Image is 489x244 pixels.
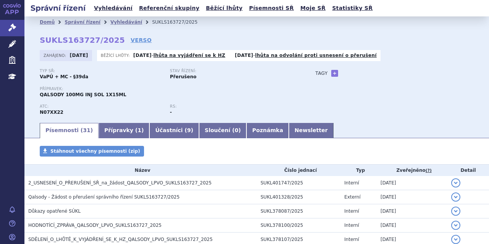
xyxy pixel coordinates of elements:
span: 0 [235,127,238,133]
p: Typ SŘ: [40,69,162,73]
span: Interní [344,237,359,242]
strong: - [170,110,172,115]
a: Newsletter [289,123,334,138]
strong: TOFERSEN [40,110,63,115]
a: Domů [40,19,55,25]
h3: Tagy [316,69,328,78]
p: ATC: [40,104,162,109]
span: Interní [344,180,359,186]
abbr: (?) [426,168,432,173]
td: SUKL401328/2025 [257,190,340,204]
button: detail [451,178,460,187]
p: - [235,52,377,58]
strong: [DATE] [133,53,152,58]
button: detail [451,192,460,202]
a: Písemnosti (31) [40,123,99,138]
a: Sloučení (0) [199,123,246,138]
a: Vyhledávání [110,19,142,25]
a: Běžící lhůty [204,3,245,13]
span: Externí [344,194,360,200]
strong: [DATE] [235,53,253,58]
a: lhůta na odvolání proti usnesení o přerušení [255,53,377,58]
button: detail [451,207,460,216]
td: SUKL401747/2025 [257,176,340,190]
span: 31 [83,127,90,133]
span: SDĚLENÍ_O_LHŮTĚ_K_VYJÁDŘENÍ_SE_K_HZ_QALSODY_LPVO_SUKLS163727_2025 [28,237,213,242]
a: VERSO [131,36,152,44]
button: detail [451,235,460,244]
th: Číslo jednací [257,165,340,176]
span: 1 [138,127,141,133]
span: Stáhnout všechny písemnosti (zip) [50,149,140,154]
p: Přípravek: [40,87,300,91]
span: 2_USNESENÍ_O_PŘERUŠENÍ_SŘ_na_žádost_QALSODY_LPVO_SUKLS163727_2025 [28,180,212,186]
a: Účastníci (9) [149,123,199,138]
a: Písemnosti SŘ [247,3,296,13]
button: detail [451,221,460,230]
a: Statistiky SŘ [330,3,375,13]
td: SUKL378087/2025 [257,204,340,218]
a: lhůta na vyjádření se k HZ [154,53,225,58]
strong: [DATE] [70,53,88,58]
span: Běžící lhůty: [101,52,131,58]
th: Zveřejněno [377,165,447,176]
td: [DATE] [377,176,447,190]
td: SUKL378100/2025 [257,218,340,233]
strong: VaPÚ + MC - §39da [40,74,88,79]
a: Poznámka [246,123,289,138]
a: + [331,70,338,77]
span: HODNOTÍCÍ_ZPRÁVA_QALSODY_LPVO_SUKLS163727_2025 [28,223,162,228]
h2: Správní řízení [24,3,92,13]
th: Název [24,165,257,176]
p: Stav řízení: [170,69,293,73]
span: Zahájeno: [44,52,68,58]
span: Qalsody - Žádost o přerušení správního řízení SUKLS163727/2025 [28,194,180,200]
td: [DATE] [377,190,447,204]
span: 9 [187,127,191,133]
th: Typ [340,165,377,176]
a: Správní řízení [65,19,100,25]
a: Vyhledávání [92,3,135,13]
span: Interní [344,208,359,214]
span: QALSODY 100MG INJ SOL 1X15ML [40,92,126,97]
li: SUKLS163727/2025 [152,16,207,28]
span: Důkazy opatřené SÚKL [28,208,81,214]
p: - [133,52,225,58]
a: Stáhnout všechny písemnosti (zip) [40,146,144,157]
strong: Přerušeno [170,74,196,79]
a: Referenční skupiny [137,3,202,13]
td: [DATE] [377,218,447,233]
th: Detail [447,165,489,176]
a: Moje SŘ [298,3,328,13]
a: Přípravky (1) [99,123,149,138]
span: Interní [344,223,359,228]
td: [DATE] [377,204,447,218]
p: RS: [170,104,293,109]
strong: SUKLS163727/2025 [40,36,125,45]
